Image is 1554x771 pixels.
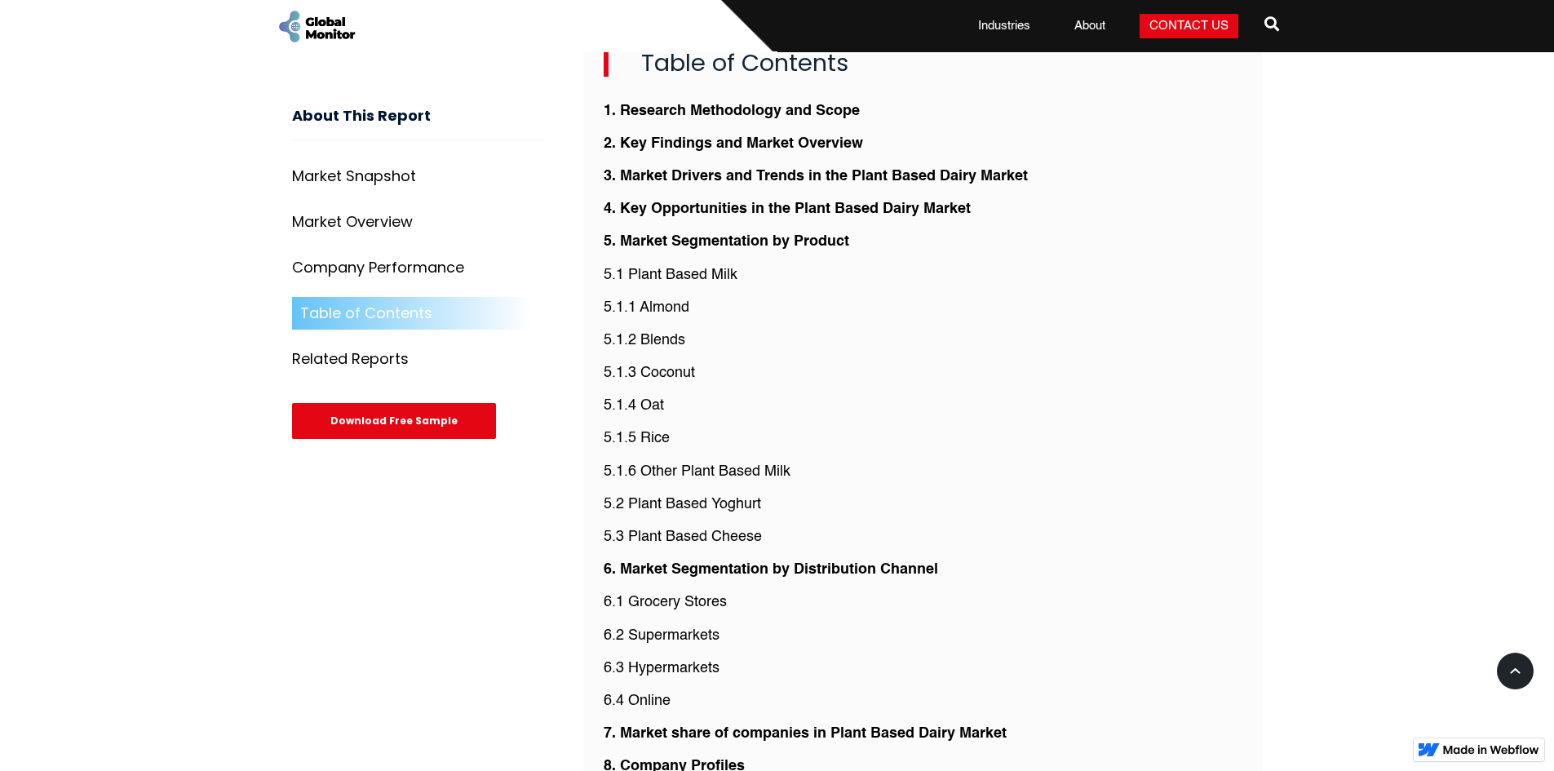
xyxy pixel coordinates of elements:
strong: 4. Key Opportunities in the Plant Based Dairy Market [604,202,971,216]
p: 5.1.5 Rice [604,428,1242,449]
strong: 5. Market Segmentation by Product [604,234,849,249]
div: Market Snapshot [292,169,416,185]
strong: 3. Market Drivers and Trends in the Plant Based Dairy Market [604,169,1028,184]
p: 5.1.4 Oat [604,396,1242,416]
strong: 6. Market Segmentation by Distribution Channel [604,562,938,577]
div: Company Performance [292,260,464,277]
p: 6.4 Online [604,691,1242,711]
p: 5.1.1 Almond [604,298,1242,318]
div: Table of Contents [300,306,432,322]
p: 6.2 Supermarkets [604,626,1242,646]
a: Contact Us [1140,14,1238,38]
a: Market Overview [292,206,544,239]
a: Industries [968,18,1040,34]
a: Company Performance [292,252,544,285]
p: 6.1 Grocery Stores [604,592,1242,613]
p: 5.1.3 Coconut [604,363,1242,383]
p: 5.3 Plant Based Cheese [604,527,1242,547]
a:  [1264,10,1279,42]
strong: 2. Key Findings and Market Overview [604,136,863,151]
p: 5.1.2 Blends [604,330,1242,351]
img: Made in Webflow [1443,745,1539,755]
strong: 7. Market share of companies in Plant Based Dairy Market [604,726,1007,741]
h2: Table of Contents [604,51,1242,77]
p: 5.1.6 Other Plant Based Milk [604,462,1242,482]
a: Table of Contents [292,298,544,330]
div: Download Free Sample [292,404,496,440]
p: 5.1 Plant Based Milk [604,265,1242,286]
a: home [276,8,357,45]
span:  [1264,12,1279,35]
p: 5.2 Plant Based Yoghurt [604,494,1242,515]
a: Market Snapshot [292,161,544,193]
p: 6.3 Hypermarkets [604,658,1242,679]
div: Related Reports [292,352,409,368]
a: About [1065,18,1115,34]
strong: 1. Research Methodology and Scope [604,104,860,118]
h3: About This Report [292,108,544,141]
div: Market Overview [292,215,413,231]
a: Related Reports [292,343,544,376]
